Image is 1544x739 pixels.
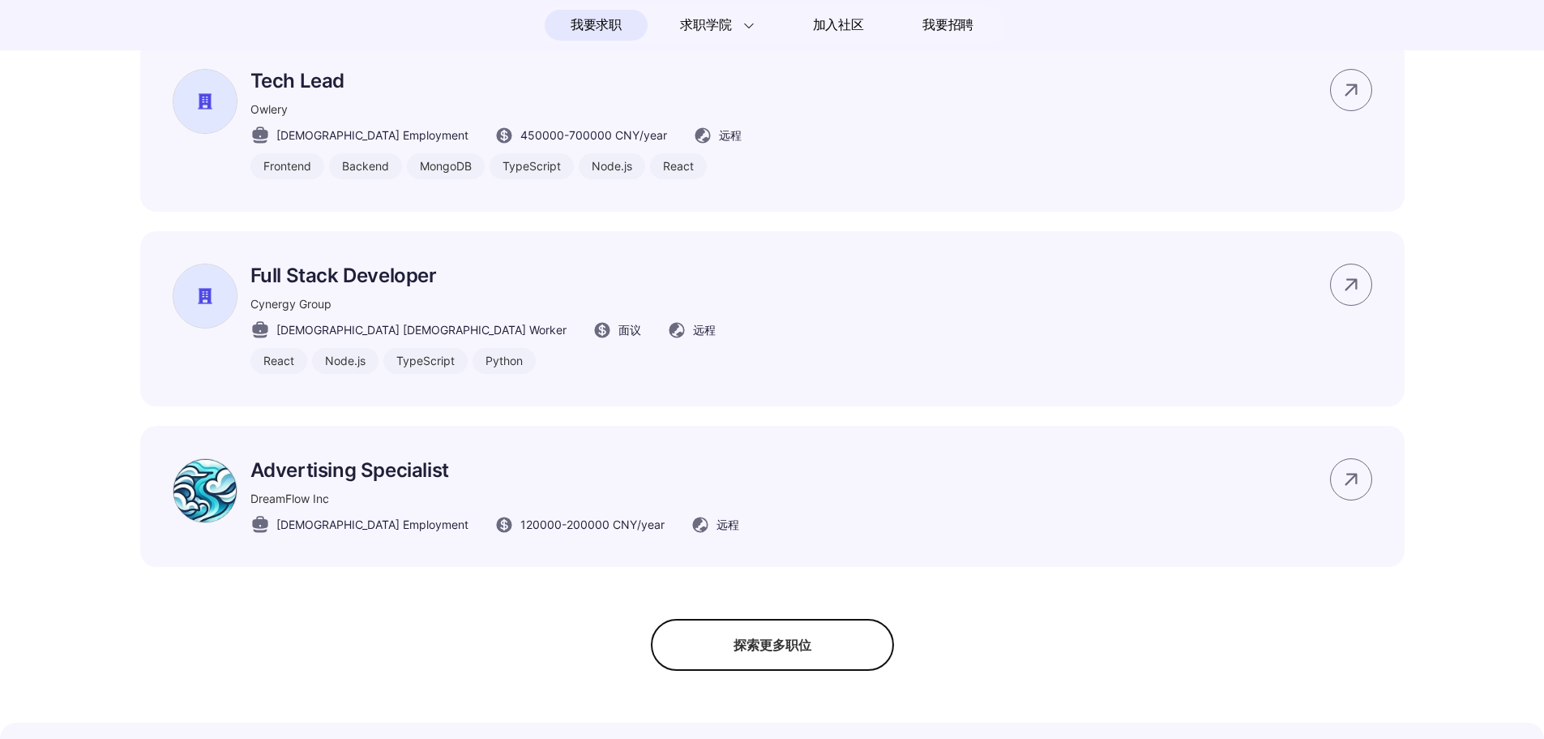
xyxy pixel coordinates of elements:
[651,619,894,671] div: 探索更多职位
[680,15,731,35] span: 求职学院
[276,321,567,338] span: [DEMOGRAPHIC_DATA] [DEMOGRAPHIC_DATA] Worker
[250,297,331,311] span: Cynergy Group
[383,348,468,374] div: TypeScript
[579,153,645,179] div: Node.js
[250,153,324,179] div: Frontend
[312,348,379,374] div: Node.js
[490,153,574,179] div: TypeScript
[250,69,742,92] p: Tech Lead
[716,516,739,533] span: 远程
[922,15,973,35] span: 我要招聘
[407,153,485,179] div: MongoDB
[618,321,641,338] span: 面议
[276,516,468,533] span: [DEMOGRAPHIC_DATA] Employment
[250,348,307,374] div: React
[473,348,536,374] div: Python
[520,127,667,144] span: 450000 - 700000 CNY /year
[250,492,329,505] span: DreamFlow Inc
[571,12,622,38] span: 我要求职
[719,127,742,144] span: 远程
[329,153,402,179] div: Backend
[250,458,739,482] p: Advertising Specialist
[250,102,288,116] span: Owlery
[520,516,665,533] span: 120000 - 200000 CNY /year
[276,127,468,144] span: [DEMOGRAPHIC_DATA] Employment
[650,153,707,179] div: React
[693,321,716,338] span: 远程
[250,264,716,287] p: Full Stack Developer
[813,12,864,38] span: 加入社区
